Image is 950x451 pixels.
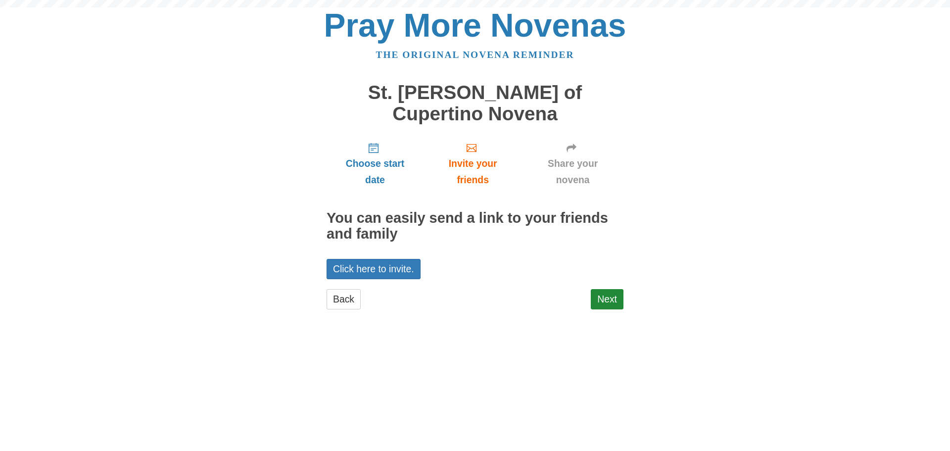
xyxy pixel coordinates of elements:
[522,134,623,193] a: Share your novena
[336,155,414,188] span: Choose start date
[532,155,614,188] span: Share your novena
[376,50,574,60] a: The original novena reminder
[327,259,421,279] a: Click here to invite.
[327,210,623,242] h2: You can easily send a link to your friends and family
[433,155,512,188] span: Invite your friends
[327,289,361,309] a: Back
[424,134,522,193] a: Invite your friends
[324,7,626,44] a: Pray More Novenas
[327,82,623,124] h1: St. [PERSON_NAME] of Cupertino Novena
[327,134,424,193] a: Choose start date
[591,289,623,309] a: Next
